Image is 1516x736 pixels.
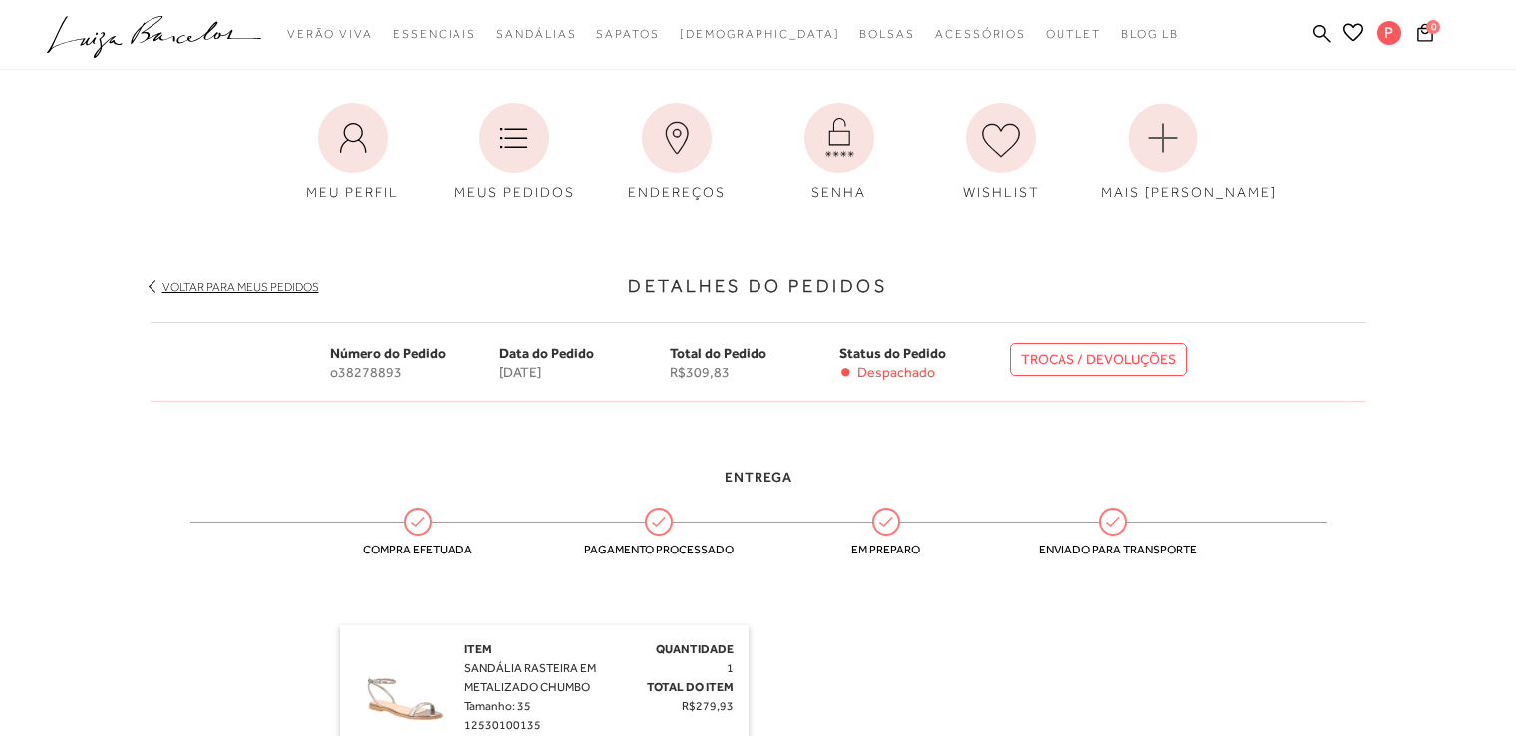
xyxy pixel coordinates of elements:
span: P [1377,21,1401,45]
span: SANDÁLIA RASTEIRA EM METALIZADO CHUMBO [464,661,596,694]
a: noSubCategoriesText [935,16,1026,53]
span: Enviado para transporte [1039,543,1188,556]
a: SENHA [762,93,916,213]
span: 0 [1426,20,1440,34]
span: Verão Viva [287,27,373,41]
span: Pagamento processado [584,543,734,556]
a: MEU PERFIL [276,93,430,213]
a: noSubCategoriesText [859,16,915,53]
a: ENDEREÇOS [600,93,754,213]
span: ENDEREÇOS [628,184,726,200]
a: noSubCategoriesText [680,16,840,53]
span: Acessórios [935,27,1026,41]
span: BLOG LB [1121,27,1179,41]
span: Quantidade [656,642,734,656]
span: MEUS PEDIDOS [455,184,575,200]
span: Compra efetuada [343,543,492,556]
span: Data do Pedido [499,345,594,361]
span: Essenciais [393,27,476,41]
span: R$279,93 [682,699,734,713]
span: Outlet [1046,27,1101,41]
span: Tamanho: 35 [464,699,531,713]
span: Bolsas [859,27,915,41]
span: R$309,83 [670,364,840,381]
span: Despachado [857,364,935,381]
a: MAIS [PERSON_NAME] [1086,93,1240,213]
a: WISHLIST [924,93,1077,213]
span: [DEMOGRAPHIC_DATA] [680,27,840,41]
button: P [1368,20,1411,51]
span: [DATE] [499,364,670,381]
span: 1 [727,661,734,675]
a: MEUS PEDIDOS [438,93,591,213]
a: Voltar para meus pedidos [162,280,319,294]
span: Entrega [725,469,792,485]
span: Total do Pedido [670,345,766,361]
span: 12530100135 [464,718,541,732]
span: Item [464,642,492,656]
span: SENHA [811,184,866,200]
span: Em preparo [811,543,961,556]
span: Status do Pedido [839,345,946,361]
span: Sandálias [496,27,576,41]
span: MEU PERFIL [306,184,399,200]
span: Número do Pedido [330,345,446,361]
span: WISHLIST [963,184,1040,200]
h3: Detalhes do Pedidos [151,273,1366,300]
a: noSubCategoriesText [287,16,373,53]
a: BLOG LB [1121,16,1179,53]
span: • [839,364,852,381]
a: noSubCategoriesText [1046,16,1101,53]
span: Sapatos [596,27,659,41]
a: noSubCategoriesText [393,16,476,53]
button: 0 [1411,22,1439,49]
a: noSubCategoriesText [496,16,576,53]
span: o38278893 [330,364,500,381]
a: TROCAS / DEVOLUÇÕES [1010,343,1187,376]
a: noSubCategoriesText [596,16,659,53]
span: MAIS [PERSON_NAME] [1101,184,1277,200]
span: Total do Item [647,680,734,694]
